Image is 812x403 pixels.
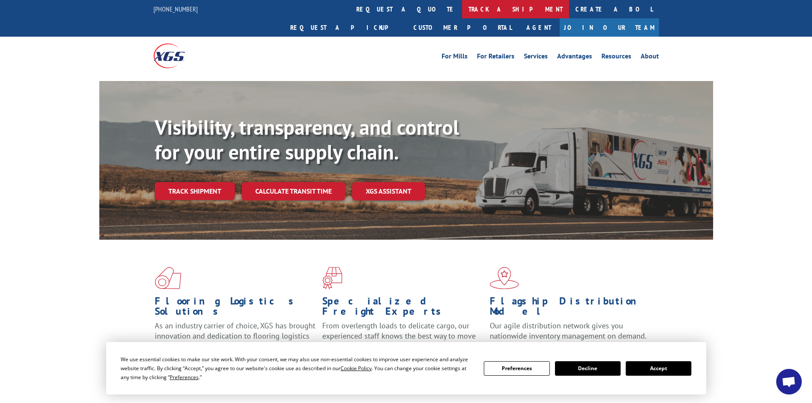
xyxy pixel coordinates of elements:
[407,18,518,37] a: Customer Portal
[106,342,706,394] div: Cookie Consent Prompt
[155,267,181,289] img: xgs-icon-total-supply-chain-intelligence-red
[560,18,659,37] a: Join Our Team
[442,53,468,62] a: For Mills
[477,53,514,62] a: For Retailers
[490,321,647,341] span: Our agile distribution network gives you nationwide inventory management on demand.
[322,296,483,321] h1: Specialized Freight Experts
[121,355,474,382] div: We use essential cookies to make our site work. With your consent, we may also use non-essential ...
[518,18,560,37] a: Agent
[155,114,459,165] b: Visibility, transparency, and control for your entire supply chain.
[626,361,691,376] button: Accept
[352,182,425,200] a: XGS ASSISTANT
[555,361,621,376] button: Decline
[155,296,316,321] h1: Flooring Logistics Solutions
[322,321,483,359] p: From overlength loads to delicate cargo, our experienced staff knows the best way to move your fr...
[153,5,198,13] a: [PHONE_NUMBER]
[322,267,342,289] img: xgs-icon-focused-on-flooring-red
[490,296,651,321] h1: Flagship Distribution Model
[776,369,802,394] div: Open chat
[484,361,549,376] button: Preferences
[341,365,372,372] span: Cookie Policy
[242,182,345,200] a: Calculate transit time
[641,53,659,62] a: About
[170,374,199,381] span: Preferences
[524,53,548,62] a: Services
[155,182,235,200] a: Track shipment
[601,53,631,62] a: Resources
[155,321,315,351] span: As an industry carrier of choice, XGS has brought innovation and dedication to flooring logistics...
[557,53,592,62] a: Advantages
[284,18,407,37] a: Request a pickup
[490,267,519,289] img: xgs-icon-flagship-distribution-model-red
